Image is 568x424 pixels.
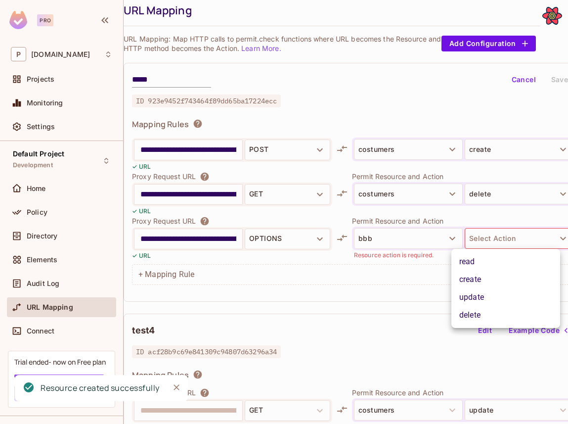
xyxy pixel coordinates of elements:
li: read [451,253,560,271]
div: Resource created successfully [41,382,160,394]
li: update [451,288,560,306]
button: Open React Query Devtools [542,6,562,26]
button: Close [169,380,184,395]
li: delete [451,306,560,324]
li: create [451,271,560,288]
